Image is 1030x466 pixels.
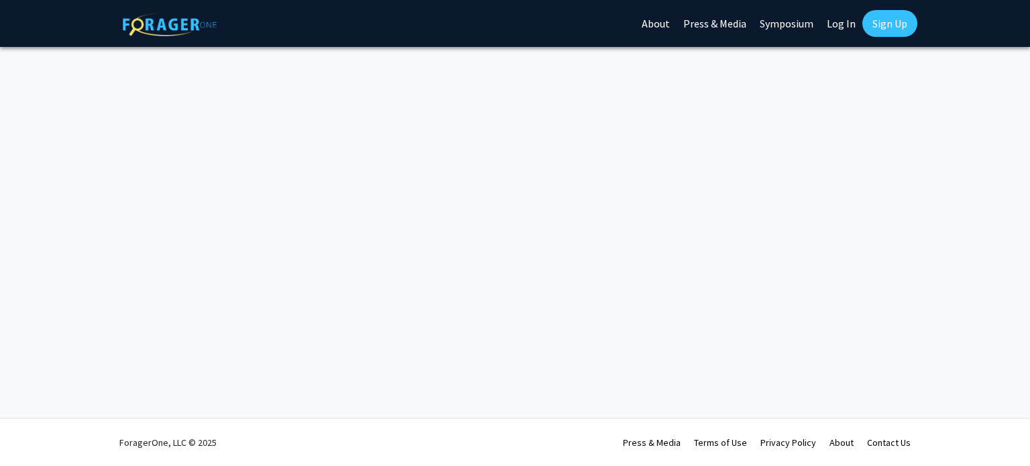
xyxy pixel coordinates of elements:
[623,436,681,449] a: Press & Media
[694,436,747,449] a: Terms of Use
[867,436,911,449] a: Contact Us
[829,436,854,449] a: About
[123,13,217,36] img: ForagerOne Logo
[119,419,217,466] div: ForagerOne, LLC © 2025
[862,10,917,37] a: Sign Up
[760,436,816,449] a: Privacy Policy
